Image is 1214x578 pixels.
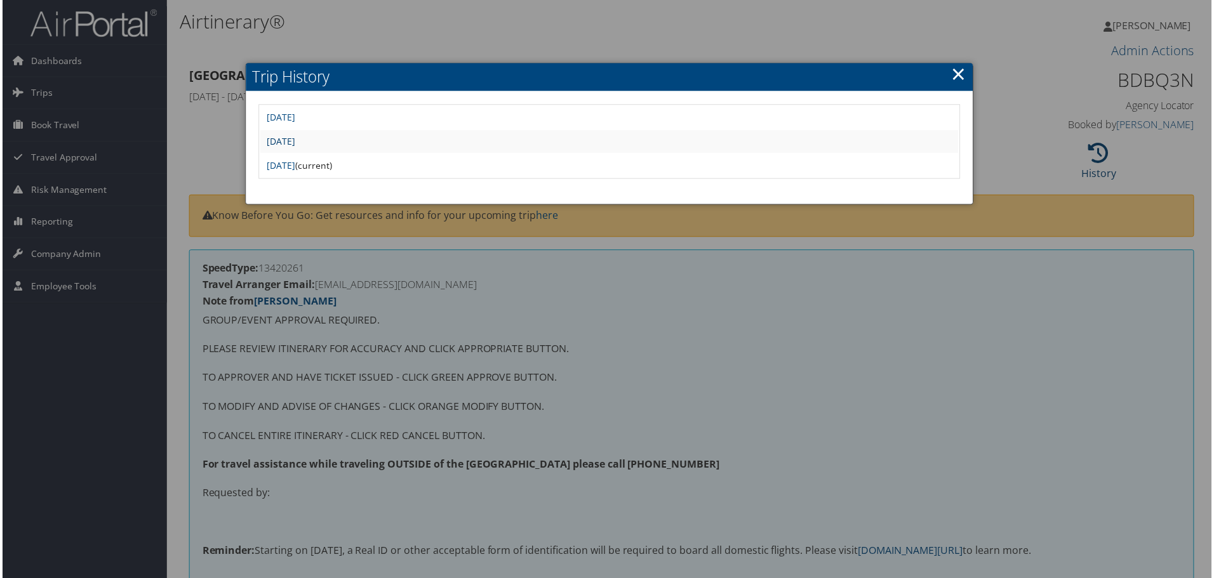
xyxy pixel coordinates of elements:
td: (current) [259,155,960,178]
a: [DATE] [265,160,294,172]
h2: Trip History [244,63,975,91]
a: [DATE] [265,136,294,148]
a: × [953,62,968,87]
a: [DATE] [265,112,294,124]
